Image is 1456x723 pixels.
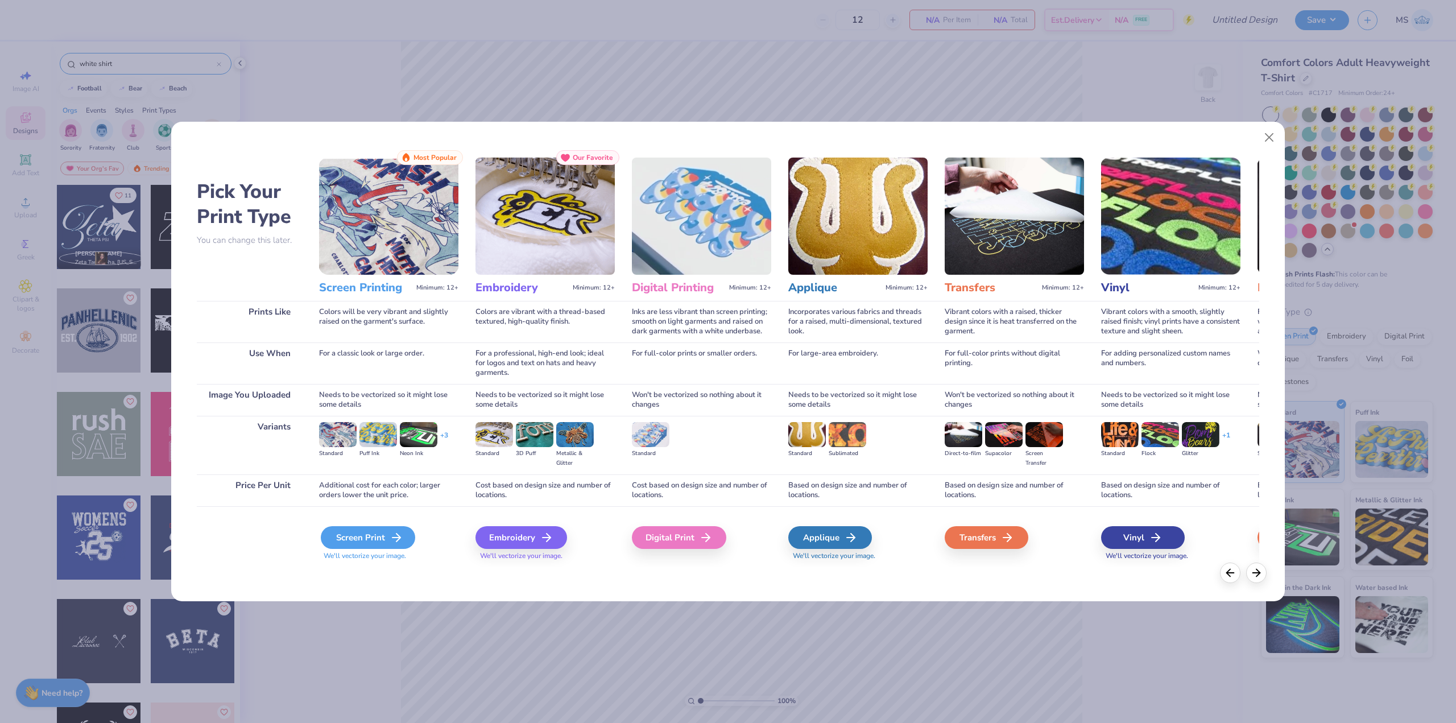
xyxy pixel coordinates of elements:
div: Supacolor [985,449,1023,458]
div: When you want to add a shine to the design that stands out on the garment. [1258,342,1397,384]
img: Standard [788,422,826,447]
img: Digital Printing [632,158,771,275]
div: Image You Uploaded [197,384,302,416]
img: Applique [788,158,928,275]
div: Direct-to-film [945,449,982,458]
h3: Digital Printing [632,280,725,295]
div: + 1 [1222,431,1230,450]
span: We'll vectorize your image. [788,551,928,561]
img: Standard [1258,422,1295,447]
div: 3D Puff [516,449,553,458]
button: Close [1259,127,1280,148]
img: Foil [1258,158,1397,275]
span: Most Popular [413,154,457,162]
div: Needs to be vectorized so it might lose some details [1101,384,1240,416]
span: Minimum: 12+ [416,284,458,292]
div: Standard [1101,449,1139,458]
span: Minimum: 12+ [886,284,928,292]
span: Minimum: 12+ [729,284,771,292]
div: Foil prints have a shiny, metallic finish with a smooth, slightly raised surface for a luxurious ... [1258,301,1397,342]
div: Applique [788,526,872,549]
div: Standard [1258,449,1295,458]
img: Glitter [1182,422,1219,447]
div: Transfers [945,526,1028,549]
h3: Vinyl [1101,280,1194,295]
div: Cost based on design size and number of locations. [475,474,615,506]
span: We'll vectorize your image. [319,551,458,561]
div: Standard [788,449,826,458]
h3: Applique [788,280,881,295]
div: Flock [1141,449,1179,458]
div: Standard [475,449,513,458]
img: Standard [632,422,669,447]
div: Neon Ink [400,449,437,458]
div: + 3 [440,431,448,450]
div: Vibrant colors with a raised, thicker design since it is heat transferred on the garment. [945,301,1084,342]
img: Flock [1141,422,1179,447]
div: Embroidery [475,526,567,549]
img: Standard [475,422,513,447]
div: Vinyl [1101,526,1185,549]
div: For a professional, high-end look; ideal for logos and text on hats and heavy garments. [475,342,615,384]
div: Colors are vibrant with a thread-based textured, high-quality finish. [475,301,615,342]
div: Additional cost for each color; larger orders lower the unit price. [319,474,458,506]
h3: Embroidery [475,280,568,295]
div: Glitter [1182,449,1219,458]
div: For adding personalized custom names and numbers. [1101,342,1240,384]
div: Sublimated [829,449,866,458]
img: Supacolor [985,422,1023,447]
div: Vibrant colors with a smooth, slightly raised finish; vinyl prints have a consistent texture and ... [1101,301,1240,342]
div: Digital Print [632,526,726,549]
div: Foil [1258,526,1341,549]
div: Metallic & Glitter [556,449,594,468]
div: Variants [197,416,302,474]
div: Prints Like [197,301,302,342]
div: For full-color prints without digital printing. [945,342,1084,384]
div: For a classic look or large order. [319,342,458,384]
div: Standard [632,449,669,458]
img: Standard [319,422,357,447]
div: Won't be vectorized so nothing about it changes [632,384,771,416]
div: Screen Print [321,526,415,549]
h3: Transfers [945,280,1037,295]
div: Use When [197,342,302,384]
span: Minimum: 12+ [1042,284,1084,292]
span: We'll vectorize your image. [475,551,615,561]
p: You can change this later. [197,236,302,245]
h3: Screen Printing [319,280,412,295]
div: Puff Ink [359,449,397,458]
div: Needs to be vectorized so it might lose some details [319,384,458,416]
div: Screen Transfer [1025,449,1063,468]
div: For full-color prints or smaller orders. [632,342,771,384]
span: Our Favorite [573,154,613,162]
div: Cost based on design size and number of locations. [632,474,771,506]
img: Screen Transfer [1025,422,1063,447]
img: Sublimated [829,422,866,447]
div: Incorporates various fabrics and threads for a raised, multi-dimensional, textured look. [788,301,928,342]
img: Embroidery [475,158,615,275]
span: Minimum: 12+ [573,284,615,292]
img: Neon Ink [400,422,437,447]
span: We'll vectorize your image. [1101,551,1240,561]
img: Standard [1101,422,1139,447]
div: Price Per Unit [197,474,302,506]
h2: Pick Your Print Type [197,179,302,229]
span: Minimum: 12+ [1198,284,1240,292]
div: Needs to be vectorized so it might lose some details [475,384,615,416]
span: We'll vectorize your image. [1258,551,1397,561]
div: Needs to be vectorized so it might lose some details [1258,384,1397,416]
div: Standard [319,449,357,458]
div: Colors will be very vibrant and slightly raised on the garment's surface. [319,301,458,342]
img: Direct-to-film [945,422,982,447]
img: Transfers [945,158,1084,275]
div: Based on design size and number of locations. [1101,474,1240,506]
div: Inks are less vibrant than screen printing; smooth on light garments and raised on dark garments ... [632,301,771,342]
img: Puff Ink [359,422,397,447]
img: Metallic & Glitter [556,422,594,447]
img: Screen Printing [319,158,458,275]
img: 3D Puff [516,422,553,447]
div: Based on design size and number of locations. [788,474,928,506]
div: Won't be vectorized so nothing about it changes [945,384,1084,416]
h3: Foil [1258,280,1350,295]
div: Needs to be vectorized so it might lose some details [788,384,928,416]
